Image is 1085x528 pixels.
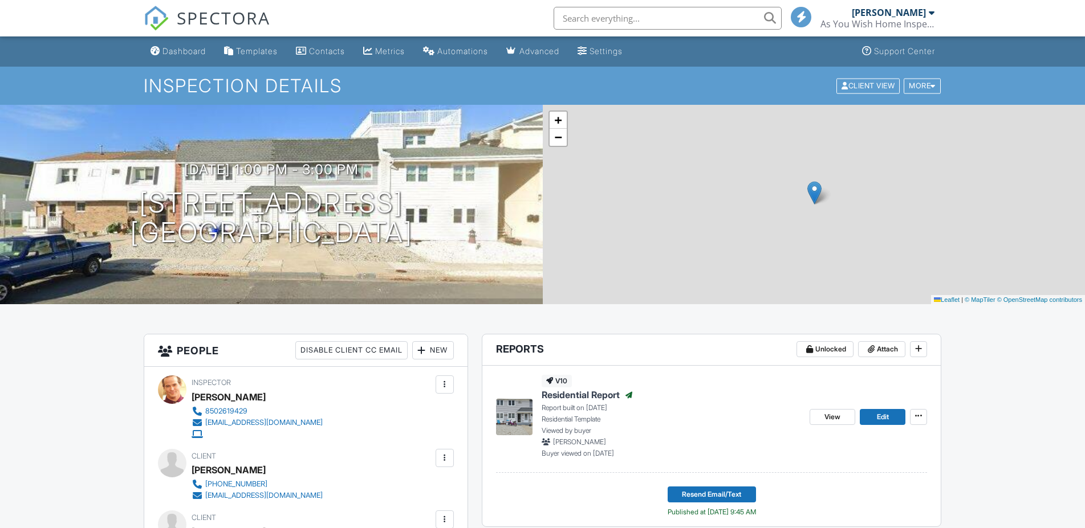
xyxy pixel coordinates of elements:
span: + [554,113,562,127]
a: [PHONE_NUMBER] [192,478,323,490]
div: Support Center [874,46,935,56]
h1: Inspection Details [144,76,942,96]
a: Automations (Basic) [418,41,493,62]
div: Contacts [309,46,345,56]
div: Advanced [519,46,559,56]
div: More [904,78,941,93]
a: Contacts [291,41,350,62]
div: Dashboard [162,46,206,56]
span: − [554,130,562,144]
a: Zoom out [550,129,567,146]
div: New [412,341,454,359]
a: [EMAIL_ADDRESS][DOMAIN_NAME] [192,417,323,428]
a: Metrics [359,41,409,62]
a: Templates [220,41,282,62]
a: Leaflet [934,296,960,303]
div: 8502619429 [205,407,247,416]
h3: [DATE] 1:00 pm - 3:00 pm [184,162,359,177]
div: [PERSON_NAME] [192,461,266,478]
h1: [STREET_ADDRESS] [GEOGRAPHIC_DATA] [130,188,413,248]
span: SPECTORA [177,6,270,30]
div: [EMAIL_ADDRESS][DOMAIN_NAME] [205,418,323,427]
span: Inspector [192,378,231,387]
a: Settings [573,41,627,62]
img: Marker [807,181,822,204]
div: [EMAIL_ADDRESS][DOMAIN_NAME] [205,491,323,500]
a: Advanced [502,41,564,62]
a: 8502619429 [192,406,323,417]
a: © OpenStreetMap contributors [997,296,1082,303]
a: Dashboard [146,41,210,62]
div: Templates [236,46,278,56]
a: [EMAIL_ADDRESS][DOMAIN_NAME] [192,490,323,501]
span: | [961,296,963,303]
span: Client [192,452,216,460]
span: Client [192,513,216,522]
div: Disable Client CC Email [295,341,408,359]
a: Client View [835,81,903,89]
div: [PHONE_NUMBER] [205,480,267,489]
div: Automations [437,46,488,56]
h3: People [144,334,468,367]
a: © MapTiler [965,296,995,303]
a: Zoom in [550,112,567,129]
div: Settings [590,46,623,56]
div: [PERSON_NAME] [192,388,266,406]
img: The Best Home Inspection Software - Spectora [144,6,169,31]
div: Client View [836,78,900,93]
div: [PERSON_NAME] [852,7,926,18]
input: Search everything... [554,7,782,30]
div: As You Wish Home Inspection LLC [820,18,934,30]
a: Support Center [858,41,940,62]
div: Metrics [375,46,405,56]
a: SPECTORA [144,15,270,39]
